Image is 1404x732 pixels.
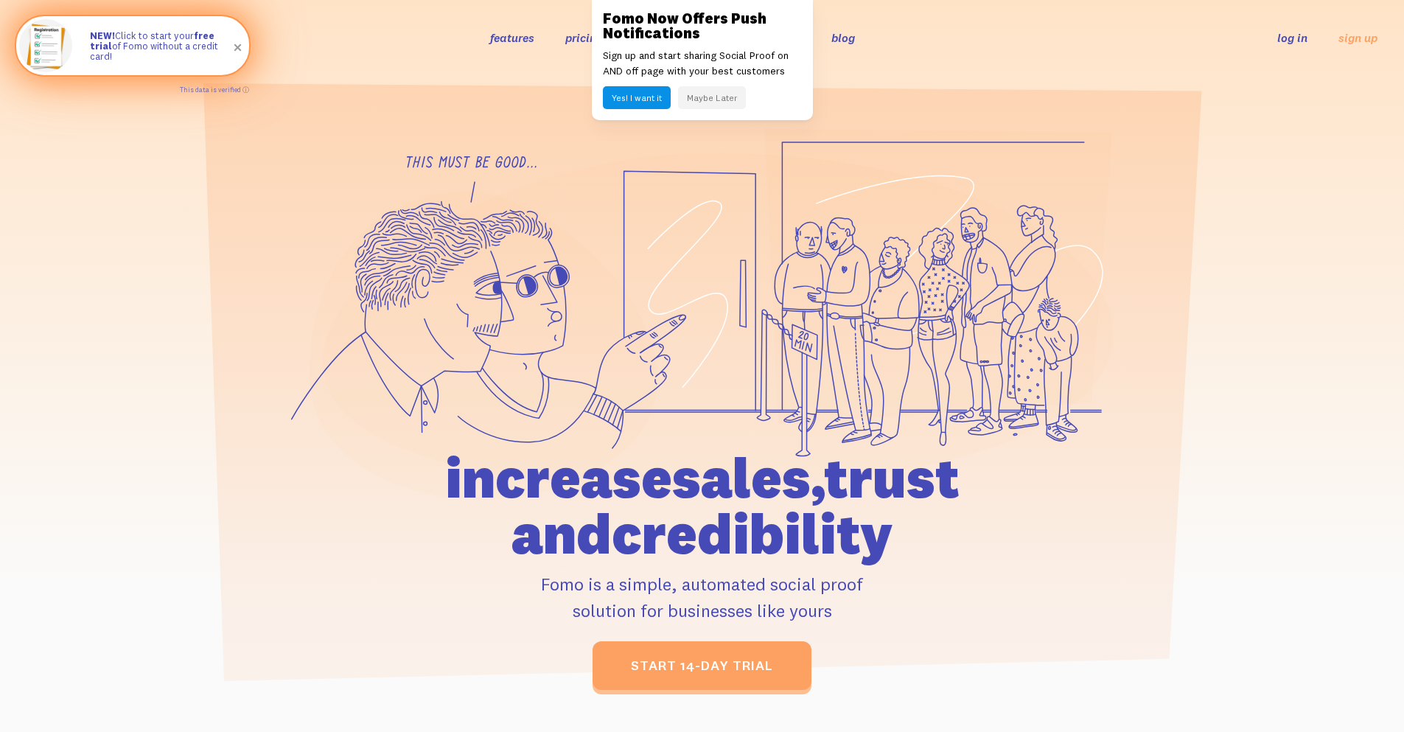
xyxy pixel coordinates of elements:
p: Sign up and start sharing Social Proof on AND off page with your best customers [603,48,802,79]
h1: increase sales, trust and credibility [361,450,1044,562]
p: Click to start your of Fomo without a credit card! [90,30,234,62]
a: features [490,30,534,45]
p: Fomo is a simple, automated social proof solution for businesses like yours [361,571,1044,624]
strong: NEW! [90,29,115,41]
a: start 14-day trial [593,641,811,690]
button: Maybe Later [678,86,746,109]
button: Yes! I want it [603,86,671,109]
a: log in [1277,30,1307,45]
a: This data is verified ⓘ [180,86,249,94]
h3: Fomo Now Offers Push Notifications [603,11,802,41]
a: sign up [1338,30,1377,46]
a: pricing [565,30,603,45]
img: Fomo [19,19,72,72]
strong: free trial [90,29,214,52]
a: blog [831,30,855,45]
